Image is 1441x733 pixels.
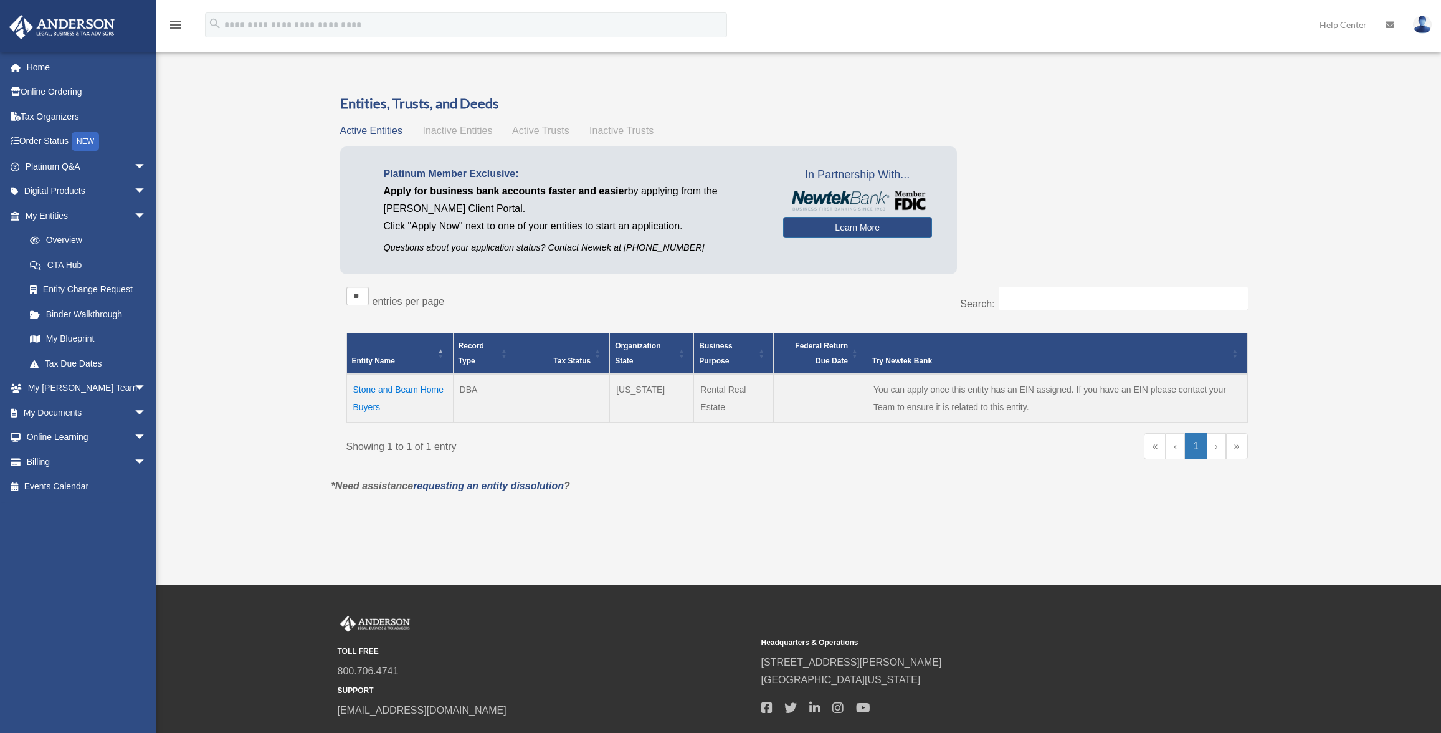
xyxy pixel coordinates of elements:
[867,374,1247,423] td: You can apply once this entity has an EIN assigned. If you have an EIN please contact your Team t...
[1185,433,1207,459] a: 1
[1144,433,1166,459] a: First
[1413,16,1432,34] img: User Pic
[340,125,402,136] span: Active Entities
[168,22,183,32] a: menu
[516,333,610,374] th: Tax Status: Activate to sort
[761,657,942,668] a: [STREET_ADDRESS][PERSON_NAME]
[134,425,159,451] span: arrow_drop_down
[553,357,591,365] span: Tax Status
[1207,433,1226,459] a: Next
[589,125,654,136] span: Inactive Trusts
[422,125,492,136] span: Inactive Entities
[9,425,165,450] a: Online Learningarrow_drop_down
[134,203,159,229] span: arrow_drop_down
[346,333,453,374] th: Entity Name: Activate to invert sorting
[9,400,165,425] a: My Documentsarrow_drop_down
[1166,433,1185,459] a: Previous
[338,666,399,676] a: 800.706.4741
[352,357,395,365] span: Entity Name
[346,374,453,423] td: Stone and Beam Home Buyers
[384,240,764,256] p: Questions about your application status? Contact Newtek at [PHONE_NUMBER]
[9,104,165,129] a: Tax Organizers
[384,186,628,196] span: Apply for business bank accounts faster and easier
[694,374,774,423] td: Rental Real Estate
[338,684,753,697] small: SUPPORT
[1226,433,1248,459] a: Last
[384,218,764,235] p: Click "Apply Now" next to one of your entities to start an application.
[9,449,165,474] a: Billingarrow_drop_down
[134,449,159,475] span: arrow_drop_down
[459,342,484,365] span: Record Type
[694,333,774,374] th: Business Purpose: Activate to sort
[134,154,159,180] span: arrow_drop_down
[373,296,445,307] label: entries per page
[17,228,153,253] a: Overview
[453,374,516,423] td: DBA
[208,17,222,31] i: search
[9,129,165,155] a: Order StatusNEW
[9,80,165,105] a: Online Ordering
[340,94,1254,113] h3: Entities, Trusts, and Deeds
[699,342,732,365] span: Business Purpose
[795,342,848,365] span: Federal Return Due Date
[168,17,183,32] i: menu
[17,351,159,376] a: Tax Due Dates
[17,277,159,302] a: Entity Change Request
[9,55,165,80] a: Home
[134,179,159,204] span: arrow_drop_down
[512,125,569,136] span: Active Trusts
[872,353,1228,368] div: Try Newtek Bank
[384,183,764,218] p: by applying from the [PERSON_NAME] Client Portal.
[134,376,159,401] span: arrow_drop_down
[134,400,159,426] span: arrow_drop_down
[6,15,118,39] img: Anderson Advisors Platinum Portal
[17,327,159,352] a: My Blueprint
[610,333,694,374] th: Organization State: Activate to sort
[331,481,570,491] em: *Need assistance ?
[338,645,753,658] small: TOLL FREE
[783,217,932,238] a: Learn More
[72,132,99,151] div: NEW
[774,333,867,374] th: Federal Return Due Date: Activate to sort
[17,302,159,327] a: Binder Walkthrough
[453,333,516,374] th: Record Type: Activate to sort
[9,154,165,179] a: Platinum Q&Aarrow_drop_down
[338,616,412,632] img: Anderson Advisors Platinum Portal
[960,299,994,309] label: Search:
[9,179,165,204] a: Digital Productsarrow_drop_down
[9,376,165,401] a: My [PERSON_NAME] Teamarrow_drop_down
[17,252,159,277] a: CTA Hub
[783,165,932,185] span: In Partnership With...
[338,705,506,716] a: [EMAIL_ADDRESS][DOMAIN_NAME]
[9,474,165,499] a: Events Calendar
[9,203,159,228] a: My Entitiesarrow_drop_down
[761,674,921,685] a: [GEOGRAPHIC_DATA][US_STATE]
[789,191,926,211] img: NewtekBankLogoSM.png
[615,342,660,365] span: Organization State
[761,636,1176,649] small: Headquarters & Operations
[413,481,564,491] a: requesting an entity dissolution
[384,165,764,183] p: Platinum Member Exclusive:
[867,333,1247,374] th: Try Newtek Bank : Activate to sort
[346,433,788,456] div: Showing 1 to 1 of 1 entry
[610,374,694,423] td: [US_STATE]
